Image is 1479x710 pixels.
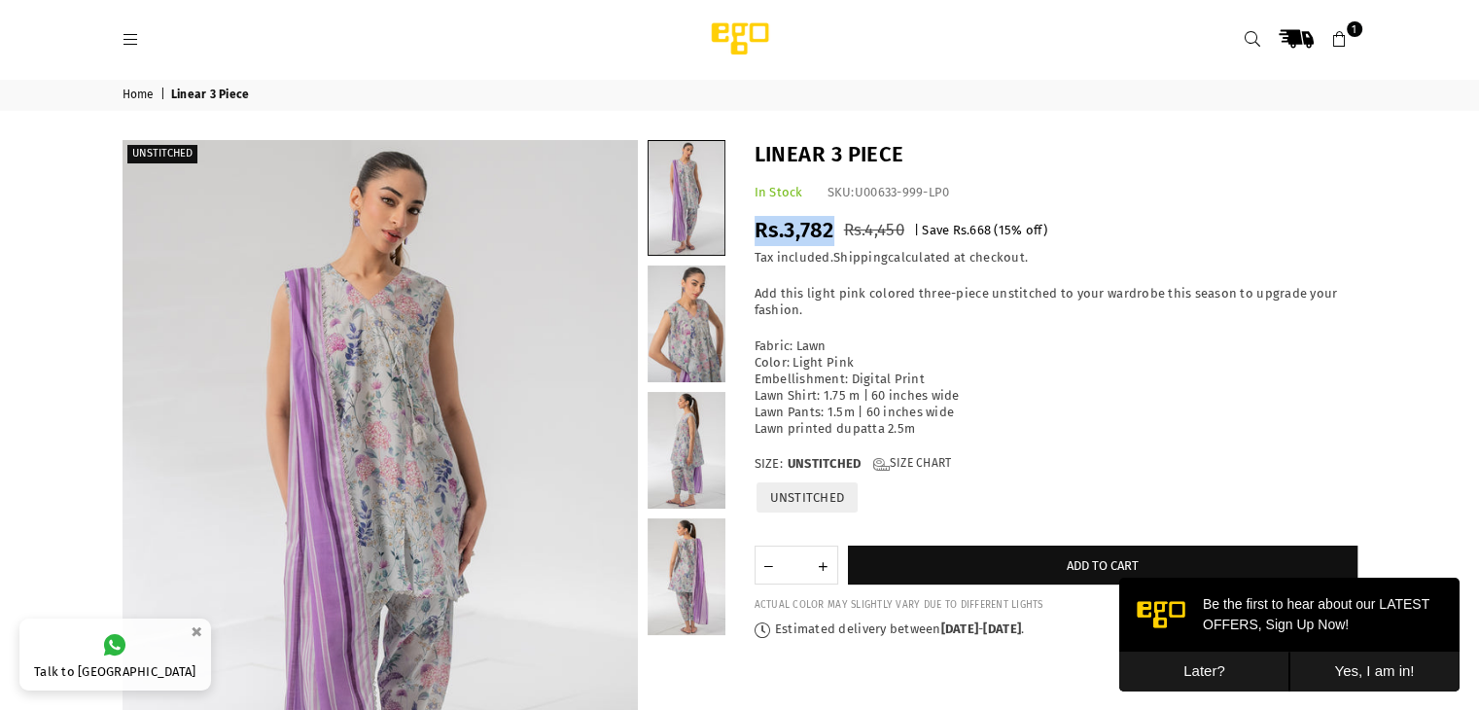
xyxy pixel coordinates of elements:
div: Tax included. calculated at checkout. [755,250,1357,266]
a: Talk to [GEOGRAPHIC_DATA] [19,619,211,691]
a: Search [1235,21,1270,56]
span: Save [922,223,949,237]
a: Shipping [833,250,888,266]
span: UNSTITCHED [788,456,862,473]
span: Rs.668 [953,223,992,237]
span: ( % off) [994,223,1046,237]
span: Rs.3,782 [755,217,834,243]
div: SKU: [828,185,950,201]
span: | [160,88,168,103]
nav: breadcrumbs [108,79,1372,111]
time: [DATE] [983,621,1021,636]
div: ACTUAL COLOR MAY SLIGHTLY VARY DUE TO DIFFERENT LIGHTS [755,599,1357,612]
a: Size Chart [872,456,951,473]
img: Ego [657,19,823,58]
span: Linear 3 Piece [171,88,253,103]
quantity-input: Quantity [755,546,838,585]
span: | [914,223,919,237]
p: Fabric: Lawn Color: Light Pink Embellishment: Digital Print Lawn Shirt: 1.75 m | 60 inches wide L... [755,338,1357,437]
label: UNSTITCHED [755,480,861,515]
span: In Stock [755,185,803,199]
button: Yes, I am in! [170,74,340,114]
iframe: webpush-onsite [1119,578,1460,691]
time: [DATE] [941,621,979,636]
label: Size: [755,456,1357,473]
label: Unstitched [127,145,197,163]
span: 1 [1347,21,1362,37]
p: Add this light pink colored three-piece unstitched to your wardrobe this season to upgrade your f... [755,286,1357,319]
a: Home [123,88,158,103]
a: 1 [1322,21,1357,56]
button: Add to cart [848,546,1357,585]
a: Menu [114,31,149,46]
button: × [185,616,208,648]
span: U00633-999-LP0 [855,185,950,199]
span: 15 [999,223,1012,237]
h1: Linear 3 Piece [755,140,1357,170]
span: Rs.4,450 [844,220,904,240]
span: Add to cart [1067,558,1139,573]
p: Estimated delivery between - . [755,621,1357,638]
